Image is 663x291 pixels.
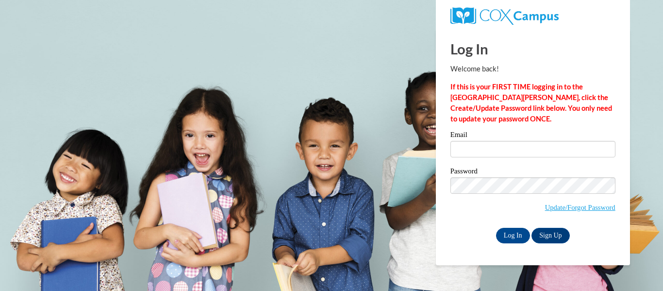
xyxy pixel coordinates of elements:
[450,7,559,25] img: COX Campus
[450,64,615,74] p: Welcome back!
[496,228,530,243] input: Log In
[450,83,612,123] strong: If this is your FIRST TIME logging in to the [GEOGRAPHIC_DATA][PERSON_NAME], click the Create/Upd...
[450,11,559,19] a: COX Campus
[450,131,615,141] label: Email
[450,168,615,177] label: Password
[545,204,615,211] a: Update/Forgot Password
[531,228,569,243] a: Sign Up
[450,39,615,59] h1: Log In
